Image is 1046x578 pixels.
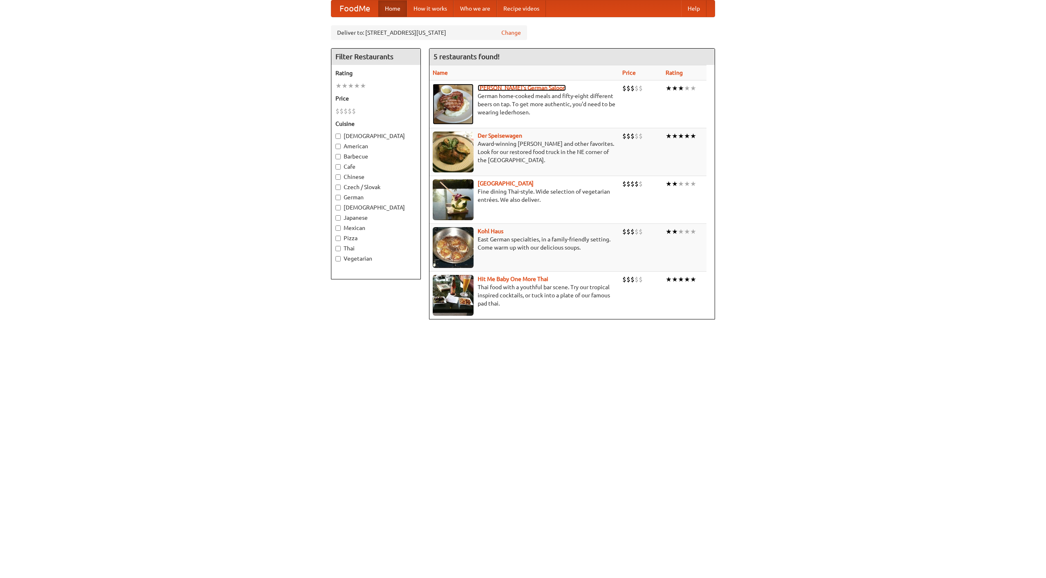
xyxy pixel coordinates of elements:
input: Mexican [335,225,341,231]
li: ★ [672,179,678,188]
li: $ [635,179,639,188]
li: $ [635,227,639,236]
li: $ [626,179,630,188]
li: $ [639,179,643,188]
li: ★ [672,227,678,236]
h4: Filter Restaurants [331,49,420,65]
label: [DEMOGRAPHIC_DATA] [335,203,416,212]
label: [DEMOGRAPHIC_DATA] [335,132,416,140]
input: Thai [335,246,341,251]
input: [DEMOGRAPHIC_DATA] [335,134,341,139]
li: $ [622,179,626,188]
label: Japanese [335,214,416,222]
li: $ [626,132,630,141]
li: ★ [348,81,354,90]
li: $ [635,275,639,284]
li: ★ [690,179,696,188]
li: $ [335,107,340,116]
h5: Rating [335,69,416,77]
a: Name [433,69,448,76]
li: ★ [678,84,684,93]
input: Czech / Slovak [335,185,341,190]
li: ★ [678,179,684,188]
label: Mexican [335,224,416,232]
a: FoodMe [331,0,378,17]
a: Der Speisewagen [478,132,522,139]
li: ★ [335,81,342,90]
li: ★ [678,227,684,236]
li: ★ [666,275,672,284]
input: American [335,144,341,149]
a: Recipe videos [497,0,546,17]
li: ★ [666,84,672,93]
label: Chinese [335,173,416,181]
li: $ [639,132,643,141]
li: ★ [354,81,360,90]
label: Barbecue [335,152,416,161]
input: [DEMOGRAPHIC_DATA] [335,205,341,210]
label: Vegetarian [335,254,416,263]
h5: Price [335,94,416,103]
input: Barbecue [335,154,341,159]
a: [GEOGRAPHIC_DATA] [478,180,534,187]
a: [PERSON_NAME]'s German Saloon [478,85,566,91]
img: kohlhaus.jpg [433,227,474,268]
li: ★ [684,84,690,93]
li: $ [630,179,635,188]
li: $ [340,107,344,116]
li: ★ [672,275,678,284]
label: German [335,193,416,201]
li: $ [630,275,635,284]
li: $ [622,227,626,236]
li: ★ [360,81,366,90]
li: $ [630,132,635,141]
li: $ [348,107,352,116]
p: Fine dining Thai-style. Wide selection of vegetarian entrées. We also deliver. [433,187,616,204]
li: $ [622,275,626,284]
a: Price [622,69,636,76]
li: ★ [690,227,696,236]
li: $ [639,275,643,284]
li: ★ [672,132,678,141]
label: Cafe [335,163,416,171]
li: ★ [690,275,696,284]
h5: Cuisine [335,120,416,128]
li: $ [626,84,630,93]
li: ★ [666,227,672,236]
label: Thai [335,244,416,252]
img: esthers.jpg [433,84,474,125]
a: Change [501,29,521,37]
p: German home-cooked meals and fifty-eight different beers on tap. To get more authentic, you'd nee... [433,92,616,116]
li: $ [635,132,639,141]
li: ★ [690,132,696,141]
li: ★ [672,84,678,93]
li: $ [630,84,635,93]
div: Deliver to: [STREET_ADDRESS][US_STATE] [331,25,527,40]
li: $ [626,275,630,284]
img: satay.jpg [433,179,474,220]
p: Thai food with a youthful bar scene. Try our tropical inspired cocktails, or tuck into a plate of... [433,283,616,308]
input: Japanese [335,215,341,221]
label: Pizza [335,234,416,242]
li: $ [344,107,348,116]
li: ★ [684,275,690,284]
li: ★ [666,132,672,141]
li: $ [626,227,630,236]
input: Chinese [335,174,341,180]
img: speisewagen.jpg [433,132,474,172]
input: German [335,195,341,200]
li: $ [630,227,635,236]
a: Kohl Haus [478,228,503,234]
li: ★ [684,227,690,236]
li: ★ [678,132,684,141]
p: Award-winning [PERSON_NAME] and other favorites. Look for our restored food truck in the NE corne... [433,140,616,164]
li: $ [622,132,626,141]
li: $ [352,107,356,116]
li: $ [635,84,639,93]
a: Hit Me Baby One More Thai [478,276,548,282]
input: Vegetarian [335,256,341,261]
